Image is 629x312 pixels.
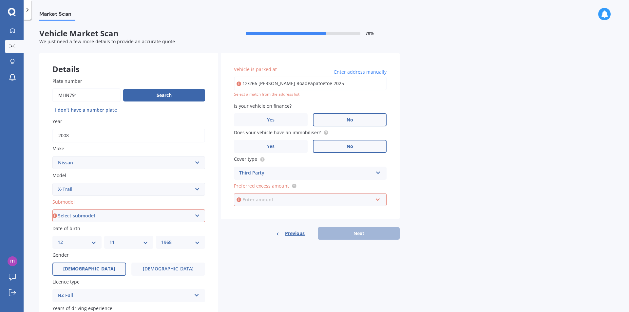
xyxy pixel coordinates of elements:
button: Search [123,89,205,101]
span: Enter address manually [334,69,387,75]
span: Vehicle Market Scan [39,29,219,38]
img: ACg8ocK3_g_FOjnvwd38k6Su-Kpc_r1u7pBJ4pWivQpvE6ZvUuqjLQ=s96-c [8,256,17,266]
span: [DEMOGRAPHIC_DATA] [63,266,115,272]
span: Model [52,172,66,178]
span: Is your vehicle on finance? [234,103,292,109]
span: Submodel [52,199,75,205]
span: Market Scan [39,11,75,20]
span: Plate number [52,78,82,84]
span: Year [52,118,62,124]
div: Enter amount [242,196,373,203]
div: NZ Full [58,292,191,300]
span: Does your vehicle have an immobiliser? [234,129,321,136]
button: I don’t have a number plate [52,105,120,115]
span: Vehicle is parked at [234,66,277,72]
span: Yes [267,144,275,149]
div: Third Party [239,169,373,177]
input: Enter plate number [52,88,121,102]
span: No [347,144,353,149]
div: Select a match from the address list [234,92,387,97]
input: Enter address [234,77,387,90]
span: Make [52,146,64,152]
span: No [347,117,353,123]
input: YYYY [52,129,205,142]
span: [DEMOGRAPHIC_DATA] [143,266,194,272]
span: Yes [267,117,275,123]
span: Preferred excess amount [234,183,289,189]
span: Previous [285,229,305,238]
span: Licence type [52,279,80,285]
span: Years of driving experience [52,305,112,311]
div: Details [39,53,218,72]
span: Date of birth [52,225,80,231]
span: We just need a few more details to provide an accurate quote [39,38,175,45]
span: 70 % [366,31,374,36]
span: Cover type [234,156,257,162]
span: Gender [52,252,69,258]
